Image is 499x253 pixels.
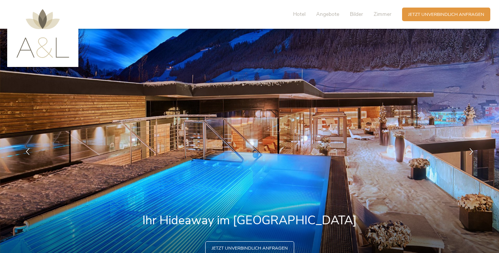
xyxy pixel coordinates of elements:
[316,11,339,18] span: Angebote
[408,11,484,18] span: Jetzt unverbindlich anfragen
[374,11,391,18] span: Zimmer
[350,11,363,18] span: Bilder
[293,11,306,18] span: Hotel
[212,245,288,251] span: Jetzt unverbindlich anfragen
[16,9,69,58] img: AMONTI & LUNARIS Wellnessresort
